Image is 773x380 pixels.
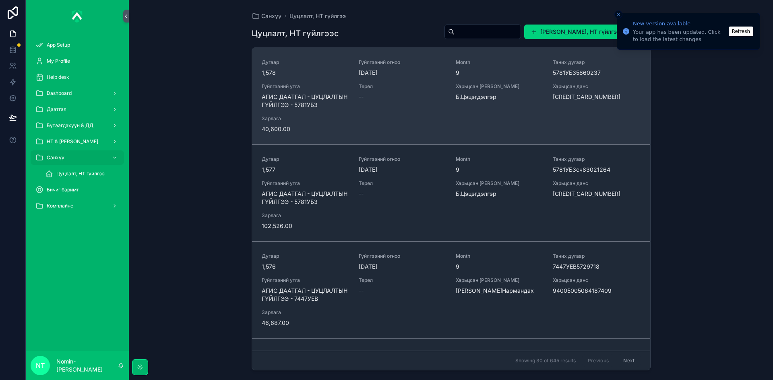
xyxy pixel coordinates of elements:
span: Төрөл [359,180,446,187]
span: Зарлага [262,115,349,122]
img: App logo [72,10,83,23]
a: Дугаар1,576Гүйлгээний огноо[DATE]Month9Таних дугаар7447УЕВ5729718Гүйлгээний утгаАГИС ДААТГАЛ - ЦУ... [252,241,650,338]
span: -- [359,287,364,295]
span: Гүйлгээний огноо [359,59,446,66]
p: Nomin-[PERSON_NAME] [56,357,118,374]
a: Санхүү [252,12,281,20]
span: Бүтээгдэхүүн & ДД [47,122,93,129]
span: [DATE] [359,263,446,271]
span: 9 [456,166,543,174]
span: Зарлага [262,212,349,219]
span: App Setup [47,42,70,48]
span: Dashboard [47,90,72,97]
span: 46,687.00 [262,319,349,327]
span: Гүйлгээний утга [262,180,349,187]
button: Refresh [729,27,753,36]
div: New version available [633,20,726,28]
span: Харьцсан [PERSON_NAME] [456,277,543,283]
span: АГИС ДААТГАЛ - ЦУЦЛАЛТЫН ГҮЙЛГЭЭ - 7447УЕВ [262,287,349,303]
a: НТ & [PERSON_NAME] [31,134,124,149]
a: Бичиг баримт [31,183,124,197]
span: Month [456,59,543,66]
span: 1,577 [262,166,349,174]
span: Month [456,350,543,356]
span: [CREDIT_CARD_NUMBER] [553,190,640,198]
span: Гүйлгээний утга [262,277,349,283]
span: Дугаар [262,59,349,66]
span: -- [359,93,364,101]
span: 9 [456,69,543,77]
span: Гүйлгээний огноо [359,253,446,259]
a: Dashboard [31,86,124,101]
span: Б.Цэцэгдэлгэр [456,190,543,198]
span: Дугаар [262,253,349,259]
span: [CREDIT_CARD_NUMBER] [553,93,640,101]
span: Харьцсан [PERSON_NAME] [456,180,543,187]
button: Next [618,354,640,367]
a: Санхүү [31,150,124,165]
span: 5781УБЗсч83021264 [553,166,640,174]
span: Таних дугаар [553,253,640,259]
button: Close toast [614,10,622,18]
span: Бичиг баримт [47,187,79,193]
span: Санхүү [261,12,281,20]
span: My Profile [47,58,70,64]
div: Your app has been updated. Click to load the latest changes [633,29,726,43]
span: 1,576 [262,263,349,271]
span: -- [359,190,364,198]
span: Цуцлалт, НТ гүйлгээ [56,170,105,177]
a: Бүтээгдэхүүн & ДД [31,118,124,133]
a: Дугаар1,578Гүйлгээний огноо[DATE]Month9Таних дугаар5781УБЗ5860237Гүйлгээний утгаАГИС ДААТГАЛ - ЦУ... [252,48,650,144]
span: [DATE] [359,69,446,77]
span: Таних дугаар [553,59,640,66]
a: Даатгал [31,102,124,117]
span: АГИС ДААТГАЛ - ЦУЦЛАЛТЫН ГҮЙЛГЭЭ - 5781УБЗ [262,190,349,206]
span: 5781УБЗ5860237 [553,69,640,77]
span: Төрөл [359,83,446,90]
span: Харьцсан данс [553,180,640,187]
button: [PERSON_NAME], НТ гүйлгээ оруулах [524,25,651,39]
span: 9 [456,263,543,271]
span: [DATE] [359,166,446,174]
div: scrollable content [26,32,129,224]
span: Гүйлгээний огноо [359,350,446,356]
span: NT [36,361,45,370]
span: Таних дугаар [553,156,640,162]
span: АГИС ДААТГАЛ - ЦУЦЛАЛТЫН ГҮЙЛГЭЭ - 5781УБЗ [262,93,349,109]
span: Даатгал [47,106,66,113]
span: Комплайнс [47,203,73,209]
span: Харьцсан данс [553,83,640,90]
span: Зарлага [262,309,349,316]
a: App Setup [31,38,124,52]
a: My Profile [31,54,124,68]
a: Цуцлалт, НТ гүйлгээ [289,12,346,20]
span: 102,526.00 [262,222,349,230]
span: Дугаар [262,350,349,356]
span: 1,578 [262,69,349,77]
span: Help desk [47,74,69,80]
span: Харьцсан данс [553,277,640,283]
a: Комплайнс [31,199,124,213]
h1: Цуцлалт, НТ гүйлгээс [252,28,339,39]
span: Харьцсан [PERSON_NAME] [456,83,543,90]
a: Дугаар1,577Гүйлгээний огноо[DATE]Month9Таних дугаар5781УБЗсч83021264Гүйлгээний утгаАГИС ДААТГАЛ -... [252,144,650,241]
span: 94005005064187409 [553,287,640,295]
a: Цуцлалт, НТ гүйлгээ [40,166,124,181]
span: Гүйлгээний утга [262,83,349,90]
span: Санхүү [47,154,64,161]
span: НТ & [PERSON_NAME] [47,138,98,145]
span: [PERSON_NAME]Нармандах [456,287,543,295]
span: 40,600.00 [262,125,349,133]
span: Month [456,156,543,162]
span: 7447УЕВ5729718 [553,263,640,271]
span: Showing 30 of 645 results [515,357,576,364]
span: Гүйлгээний огноо [359,156,446,162]
span: Төрөл [359,277,446,283]
span: Month [456,253,543,259]
a: Help desk [31,70,124,84]
span: Б.Цэцэгдэлгэр [456,93,543,101]
span: Таних дугаар [553,350,640,356]
span: Дугаар [262,156,349,162]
